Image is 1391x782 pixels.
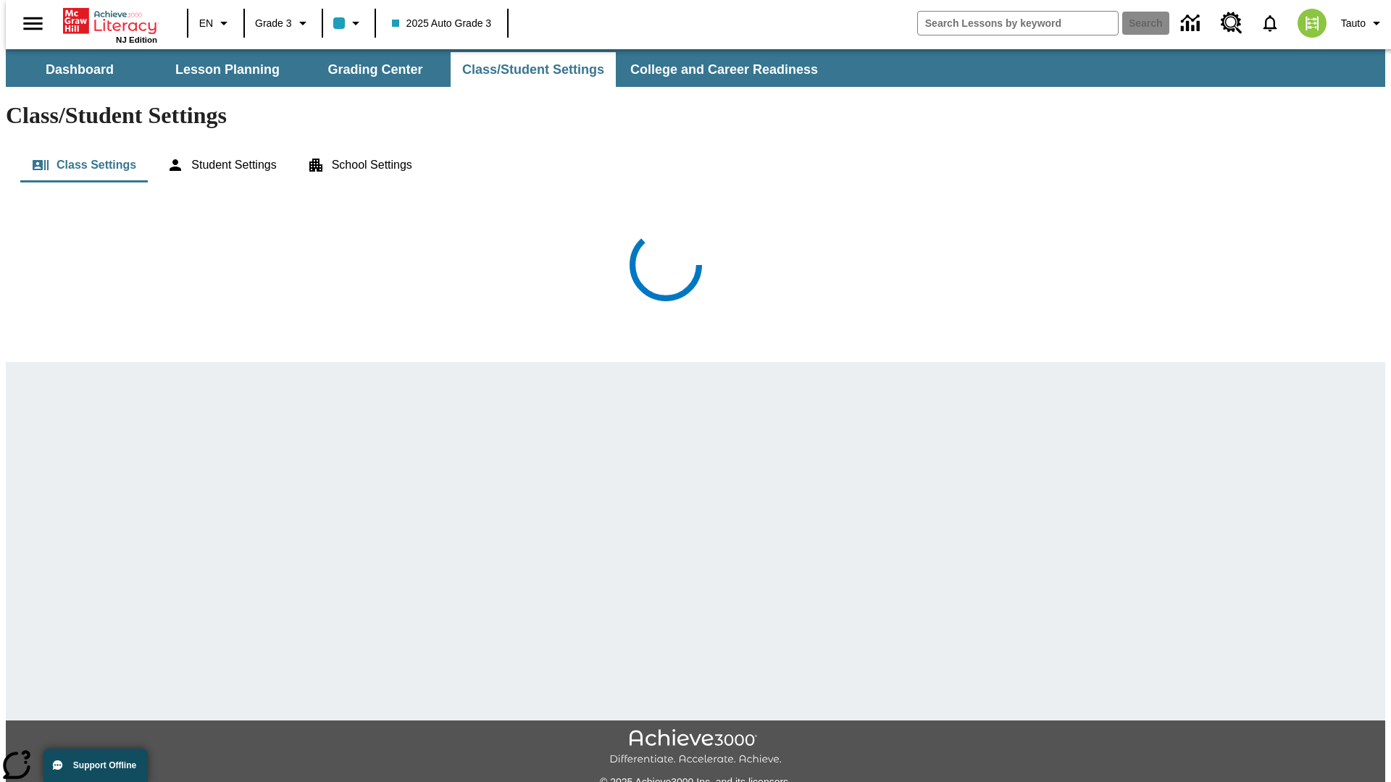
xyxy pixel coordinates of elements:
[6,52,831,87] div: SubNavbar
[6,49,1385,87] div: SubNavbar
[392,16,492,31] span: 2025 Auto Grade 3
[155,148,288,182] button: Student Settings
[43,749,148,782] button: Support Offline
[73,760,136,770] span: Support Offline
[303,52,448,87] button: Grading Center
[255,16,292,31] span: Grade 3
[451,52,616,87] button: Class/Student Settings
[199,16,213,31] span: EN
[1251,4,1289,42] a: Notifications
[1341,16,1366,31] span: Tauto
[609,729,782,766] img: Achieve3000 Differentiate Accelerate Achieve
[155,52,300,87] button: Lesson Planning
[1212,4,1251,43] a: Resource Center, Will open in new tab
[20,148,148,182] button: Class Settings
[63,7,157,35] a: Home
[1298,9,1327,38] img: avatar image
[193,10,239,36] button: Language: EN, Select a language
[6,102,1385,129] h1: Class/Student Settings
[619,52,830,87] button: College and Career Readiness
[116,35,157,44] span: NJ Edition
[1172,4,1212,43] a: Data Center
[20,148,1371,182] div: Class/Student Settings
[12,2,54,45] button: Open side menu
[7,52,152,87] button: Dashboard
[918,12,1118,35] input: search field
[63,5,157,44] div: Home
[327,10,370,36] button: Class color is light blue. Change class color
[1335,10,1391,36] button: Profile/Settings
[249,10,317,36] button: Grade: Grade 3, Select a grade
[1289,4,1335,42] button: Select a new avatar
[296,148,424,182] button: School Settings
